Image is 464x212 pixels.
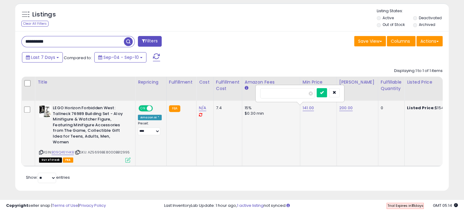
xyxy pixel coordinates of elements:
a: 200.00 [339,105,353,111]
span: OFF [152,106,162,111]
div: Fulfillment Cost [216,79,239,92]
span: Sep-04 - Sep-10 [103,54,139,60]
span: All listings that are currently out of stock and unavailable for purchase on Amazon [39,157,62,163]
a: Terms of Use [52,203,78,208]
button: Columns [387,36,415,46]
span: Columns [391,38,410,44]
label: Deactivated [419,15,441,20]
a: 141.00 [303,105,314,111]
span: Trial Expires in days [387,203,423,208]
div: Last InventoryLab Update: 1 hour ago, not synced. [164,203,458,209]
p: Listing States: [377,8,449,14]
span: | SKU: AZ5699BE8000BB12995 [75,150,130,155]
div: 15% [245,105,295,111]
button: Actions [416,36,443,46]
label: Archived [419,22,435,27]
div: Repricing [138,79,164,85]
h5: Listings [32,10,56,19]
span: Compared to: [64,55,92,61]
div: Listed Price [407,79,460,85]
label: Active [383,15,394,20]
div: ASIN: [39,105,131,162]
b: 11 [411,203,414,208]
div: Title [38,79,133,85]
button: Last 7 Days [22,52,63,63]
div: Fulfillable Quantity [381,79,402,92]
a: Privacy Policy [79,203,106,208]
span: Last 7 Days [31,54,55,60]
img: 51XDNFHt90L._SL40_.jpg [39,105,51,117]
div: Clear All Filters [21,21,49,27]
div: Displaying 1 to 1 of 1 items [394,68,443,74]
div: [PERSON_NAME] [339,79,376,85]
span: Show: entries [26,174,70,180]
div: Fulfillment [169,79,194,85]
b: Listed Price: [407,105,435,111]
strong: Copyright [6,203,28,208]
a: B09Q46YHKB [52,150,74,155]
b: LEGO Horizon Forbidden West: Tallneck 76989 Building Set - Aloy Minifigure & Watcher Figure, Feat... [53,105,127,146]
div: 7.4 [216,105,237,111]
a: 1 active listing [237,203,264,208]
button: Filters [138,36,162,47]
small: Amazon Fees. [245,85,248,91]
div: $0.30 min [245,111,295,116]
div: $154.95 [407,105,458,111]
button: Sep-04 - Sep-10 [94,52,146,63]
span: FBA [63,157,73,163]
span: ON [139,106,147,111]
span: 2025-09-18 05:14 GMT [433,203,458,208]
div: Min Price [303,79,334,85]
div: seller snap | | [6,203,106,209]
div: Amazon Fees [245,79,297,85]
div: Preset: [138,121,162,135]
label: Out of Stock [383,22,405,27]
div: Amazon AI * [138,115,162,120]
a: N/A [199,105,206,111]
small: FBA [169,105,180,112]
button: Save View [354,36,386,46]
div: 0 [381,105,400,111]
div: Cost [199,79,211,85]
